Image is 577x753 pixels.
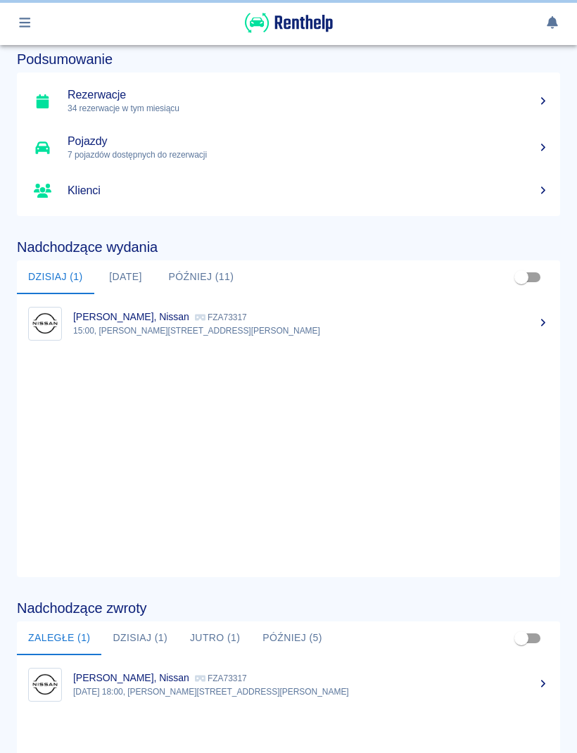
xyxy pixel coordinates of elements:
[68,184,549,198] h5: Klienci
[17,600,560,616] h4: Nadchodzące zwroty
[245,11,333,34] img: Renthelp logo
[179,621,251,655] button: Jutro (1)
[73,672,189,683] p: [PERSON_NAME], Nissan
[17,239,560,255] h4: Nadchodzące wydania
[68,148,549,161] p: 7 pojazdów dostępnych do rezerwacji
[508,264,535,291] span: Pokaż przypisane tylko do mnie
[195,312,247,322] p: FZA73317
[32,310,58,337] img: Image
[195,673,247,683] p: FZA73317
[17,171,560,210] a: Klienci
[94,260,158,294] button: [DATE]
[158,260,246,294] button: Później (11)
[101,621,179,655] button: Dzisiaj (1)
[68,102,549,115] p: 34 rezerwacje w tym miesiącu
[68,134,549,148] h5: Pojazdy
[73,324,549,337] p: 15:00, [PERSON_NAME][STREET_ADDRESS][PERSON_NAME]
[17,661,560,708] a: Image[PERSON_NAME], Nissan FZA73317[DATE] 18:00, [PERSON_NAME][STREET_ADDRESS][PERSON_NAME]
[251,621,334,655] button: Później (5)
[73,685,549,698] p: [DATE] 18:00, [PERSON_NAME][STREET_ADDRESS][PERSON_NAME]
[32,671,58,698] img: Image
[17,125,560,171] a: Pojazdy7 pojazdów dostępnych do rezerwacji
[17,260,94,294] button: Dzisiaj (1)
[68,88,549,102] h5: Rezerwacje
[17,51,560,68] h4: Podsumowanie
[17,78,560,125] a: Rezerwacje34 rezerwacje w tym miesiącu
[73,311,189,322] p: [PERSON_NAME], Nissan
[17,300,560,347] a: Image[PERSON_NAME], Nissan FZA7331715:00, [PERSON_NAME][STREET_ADDRESS][PERSON_NAME]
[245,25,333,37] a: Renthelp logo
[17,621,101,655] button: Zaległe (1)
[508,625,535,652] span: Pokaż przypisane tylko do mnie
